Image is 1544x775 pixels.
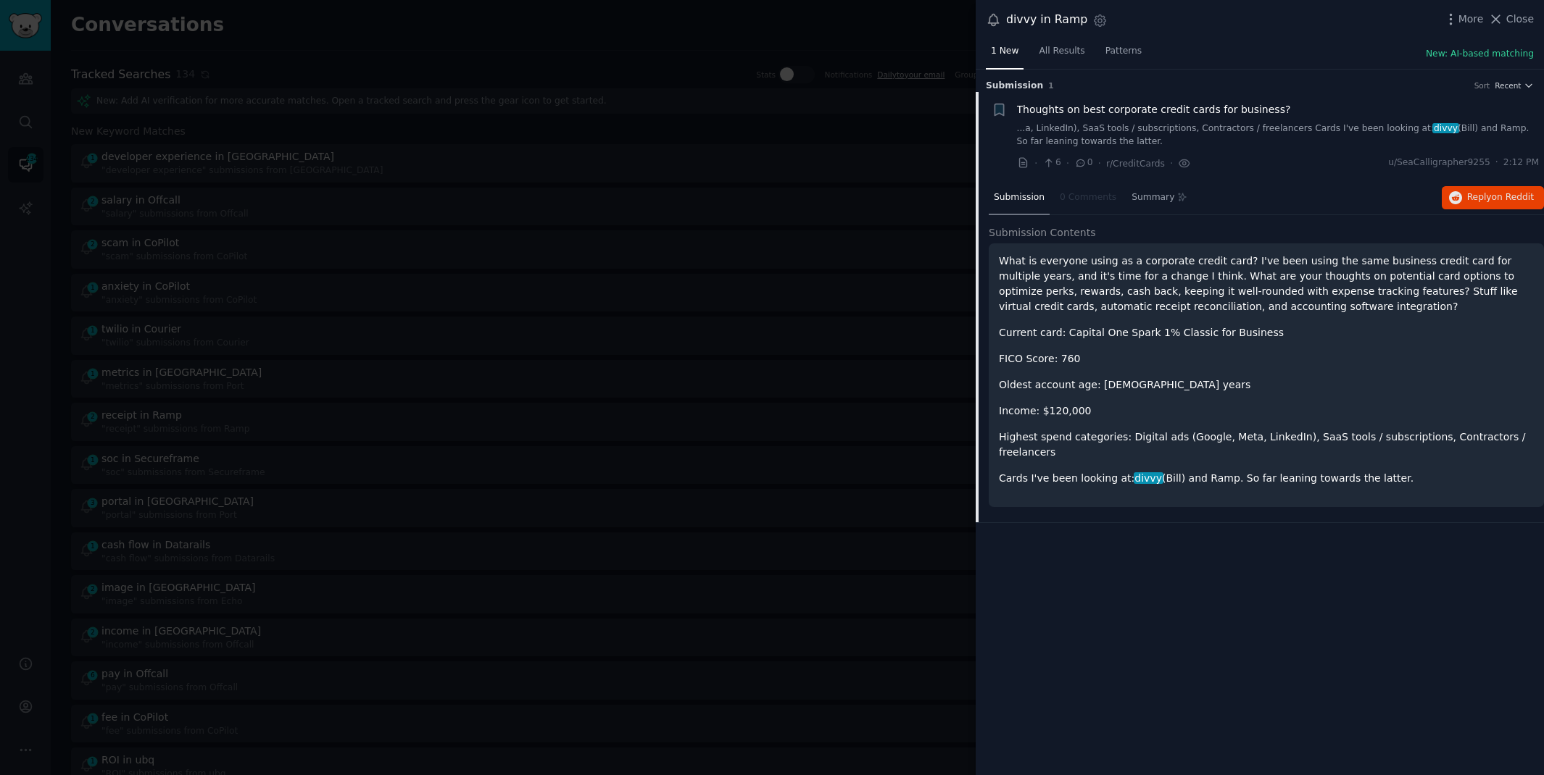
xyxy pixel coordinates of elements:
span: Submission Contents [989,225,1096,240]
span: All Results [1039,45,1084,58]
p: Oldest account age: [DEMOGRAPHIC_DATA] years [999,377,1534,393]
a: All Results [1034,40,1089,70]
span: · [1066,156,1069,171]
button: New: AI-based matching [1426,48,1534,61]
p: FICO Score: 760 [999,351,1534,366]
span: Recent [1495,80,1521,91]
span: divvy [1134,472,1163,484]
span: · [1034,156,1037,171]
span: Close [1506,12,1534,27]
span: 1 [1048,81,1053,90]
p: Current card: Capital One Spark 1% Classic for Business [999,325,1534,340]
a: Thoughts on best corporate credit cards for business? [1017,102,1291,117]
span: u/SeaCalligrapher9255 [1388,156,1490,169]
span: Submission [994,191,1045,204]
p: Cards I've been looking at: (Bill) and Ramp. So far leaning towards the latter. [999,471,1534,486]
span: Summary [1132,191,1174,204]
p: Income: $120,000 [999,403,1534,419]
button: Close [1488,12,1534,27]
button: Replyon Reddit [1442,186,1544,209]
span: 6 [1042,156,1061,169]
span: Reply [1467,191,1534,204]
span: Patterns [1105,45,1142,58]
div: Sort [1474,80,1490,91]
span: More [1458,12,1484,27]
span: 0 [1074,156,1092,169]
span: 1 New [991,45,1018,58]
p: What is everyone using as a corporate credit card? I've been using the same business credit card ... [999,254,1534,314]
span: · [1098,156,1101,171]
a: Patterns [1100,40,1147,70]
button: Recent [1495,80,1534,91]
span: Submission [986,80,1043,93]
span: divvy [1432,123,1458,133]
span: on Reddit [1492,192,1534,202]
a: ...a, LinkedIn), SaaS tools / subscriptions, Contractors / freelancers Cards I've been looking at... [1017,122,1540,148]
button: More [1443,12,1484,27]
div: divvy in Ramp [1006,11,1087,29]
a: 1 New [986,40,1024,70]
p: Highest spend categories: Digital ads (Google, Meta, LinkedIn), SaaS tools / subscriptions, Contr... [999,430,1534,460]
span: · [1495,156,1498,169]
span: 2:12 PM [1503,156,1539,169]
span: · [1170,156,1173,171]
span: r/CreditCards [1106,159,1165,169]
